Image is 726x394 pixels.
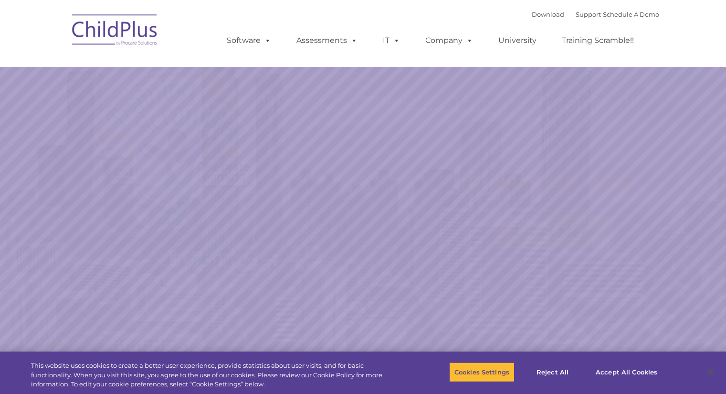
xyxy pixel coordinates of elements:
img: ChildPlus by Procare Solutions [67,8,163,55]
button: Cookies Settings [449,362,515,382]
button: Close [700,362,721,383]
a: Support [576,10,601,18]
div: This website uses cookies to create a better user experience, provide statistics about user visit... [31,361,400,389]
a: IT [373,31,410,50]
a: Software [217,31,281,50]
a: University [489,31,546,50]
a: Company [416,31,483,50]
button: Accept All Cookies [590,362,663,382]
a: Learn More [494,216,615,248]
a: Download [532,10,564,18]
font: | [532,10,659,18]
a: Training Scramble!! [552,31,643,50]
a: Assessments [287,31,367,50]
a: Schedule A Demo [603,10,659,18]
button: Reject All [523,362,582,382]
